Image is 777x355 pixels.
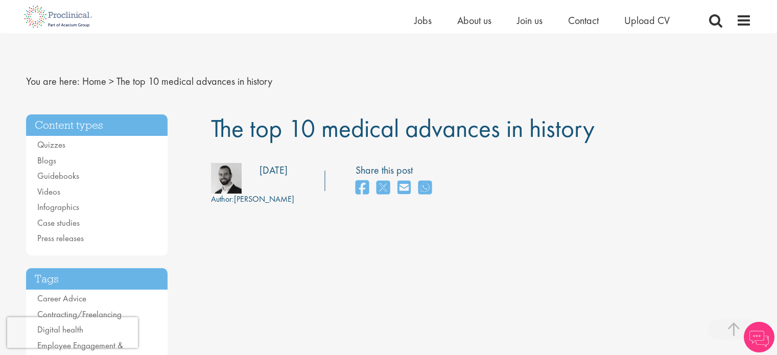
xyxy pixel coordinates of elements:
a: breadcrumb link [82,75,106,88]
span: Author: [211,194,234,204]
a: share on whats app [418,177,432,199]
img: Chatbot [744,322,774,352]
a: Infographics [37,201,79,212]
a: Case studies [37,217,80,228]
span: > [109,75,114,88]
a: Contracting/Freelancing [37,309,122,320]
h3: Tags [26,268,168,290]
span: The top 10 medical advances in history [116,75,272,88]
span: The top 10 medical advances in history [211,112,595,145]
a: Contact [568,14,599,27]
a: Join us [517,14,543,27]
a: share on facebook [356,177,369,199]
a: Career Advice [37,293,86,304]
a: share on email [397,177,411,199]
a: Quizzes [37,139,65,150]
label: Share this post [356,163,437,178]
span: You are here: [26,75,80,88]
a: Upload CV [624,14,670,27]
a: Blogs [37,155,56,166]
a: Press releases [37,232,84,244]
a: About us [457,14,491,27]
a: Videos [37,186,60,197]
a: Guidebooks [37,170,79,181]
a: share on twitter [376,177,390,199]
div: [PERSON_NAME] [211,194,294,205]
h3: Content types [26,114,168,136]
a: Jobs [414,14,432,27]
iframe: reCAPTCHA [7,317,138,348]
div: [DATE] [260,163,288,178]
img: 76d2c18e-6ce3-4617-eefd-08d5a473185b [211,163,242,194]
